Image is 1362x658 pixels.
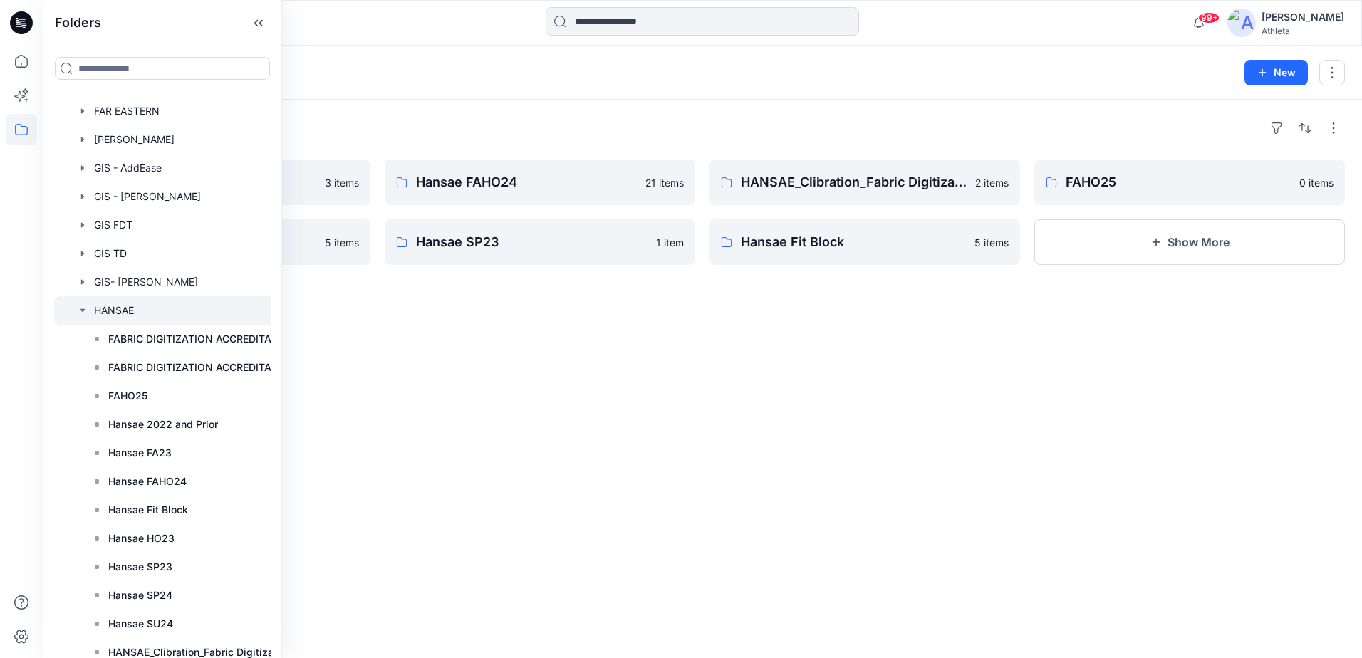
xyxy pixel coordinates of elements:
[416,232,648,252] p: Hansae SP23
[741,232,966,252] p: Hansae Fit Block
[108,444,172,461] p: Hansae FA23
[1262,26,1344,36] div: Athleta
[108,558,172,575] p: Hansae SP23
[975,175,1009,190] p: 2 items
[108,359,313,376] p: FABRIC DIGITIZATION ACCREDITATION: 2nd Batch
[741,172,967,192] p: HANSAE_Clibration_Fabric Digitization Accreditation
[108,587,172,604] p: Hansae SP24
[709,219,1020,265] a: Hansae Fit Block5 items
[1299,175,1334,190] p: 0 items
[1227,9,1256,37] img: avatar
[325,235,359,250] p: 5 items
[108,473,187,490] p: Hansae FAHO24
[1262,9,1344,26] div: [PERSON_NAME]
[108,330,313,348] p: FABRIC DIGITIZATION ACCREDITATION: 1st Batch
[325,175,359,190] p: 3 items
[1066,172,1291,192] p: FAHO25
[385,160,695,205] a: Hansae FAHO2421 items
[1244,60,1308,85] button: New
[709,160,1020,205] a: HANSAE_Clibration_Fabric Digitization Accreditation2 items
[385,219,695,265] a: Hansae SP231 item
[1198,12,1220,23] span: 99+
[108,530,175,547] p: Hansae HO23
[108,501,188,518] p: Hansae Fit Block
[1034,219,1345,265] button: Show More
[974,235,1009,250] p: 5 items
[108,387,147,404] p: FAHO25
[1034,160,1345,205] a: FAHO250 items
[645,175,684,190] p: 21 items
[108,615,173,632] p: Hansae SU24
[108,416,218,433] p: Hansae 2022 and Prior
[656,235,684,250] p: 1 item
[416,172,637,192] p: Hansae FAHO24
